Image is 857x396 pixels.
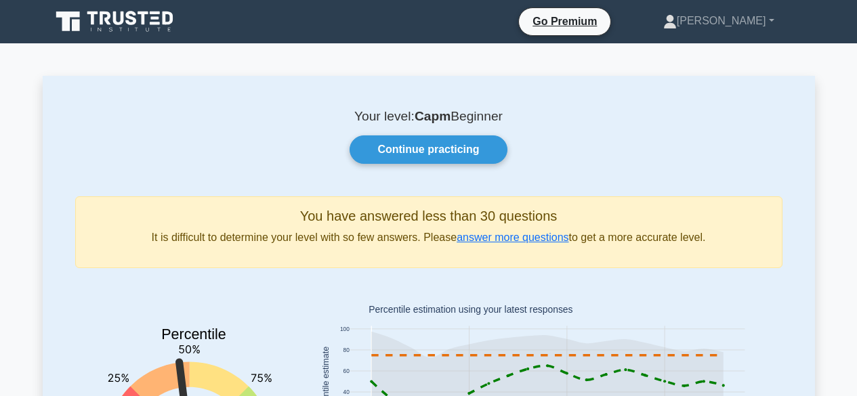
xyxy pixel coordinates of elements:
p: It is difficult to determine your level with so few answers. Please to get a more accurate level. [87,229,771,246]
text: Percentile estimation using your latest responses [369,305,572,315]
text: 80 [343,347,350,353]
text: Percentile [161,326,226,343]
text: 60 [343,368,350,374]
a: answer more questions [457,232,568,243]
a: Continue practicing [350,135,507,164]
a: [PERSON_NAME] [631,7,807,35]
h5: You have answered less than 30 questions [87,208,771,224]
p: Your level: Beginner [75,108,782,125]
a: Go Premium [524,13,605,30]
text: 100 [339,326,349,332]
text: 40 [343,389,350,395]
b: Capm [415,109,451,123]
